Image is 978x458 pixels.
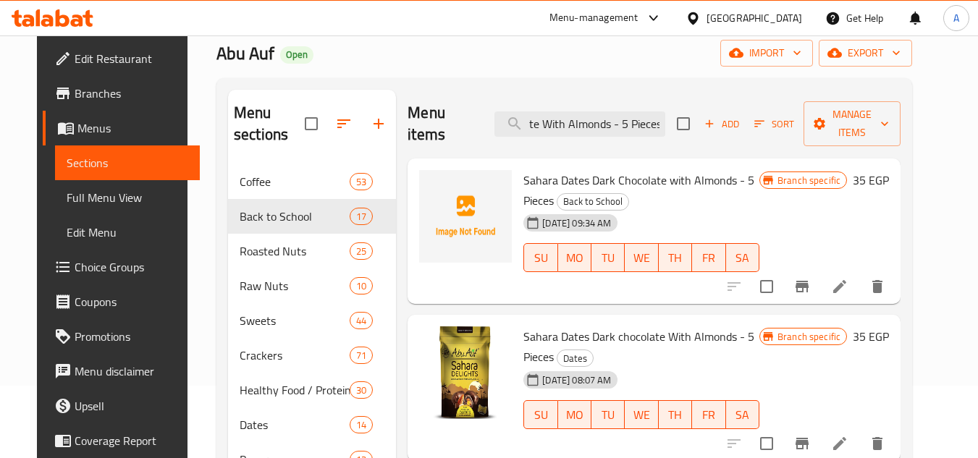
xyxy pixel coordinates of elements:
[953,10,959,26] span: A
[228,373,396,407] div: Healthy Food / Protein Bars30
[772,330,846,344] span: Branch specific
[523,243,557,272] button: SU
[75,328,189,345] span: Promotions
[350,381,373,399] div: items
[494,111,665,137] input: search
[55,180,201,215] a: Full Menu View
[280,48,313,61] span: Open
[350,418,372,432] span: 14
[43,354,201,389] a: Menu disclaimer
[228,234,396,268] div: Roasted Nuts25
[772,174,846,187] span: Branch specific
[419,170,512,263] img: Sahara Dates Dark Chocolate with Almonds - 5 Pieces
[860,269,895,304] button: delete
[726,243,759,272] button: SA
[75,362,189,380] span: Menu disclaimer
[698,404,720,425] span: FR
[228,303,396,338] div: Sweets44
[751,113,798,135] button: Sort
[75,293,189,310] span: Coupons
[523,400,557,429] button: SU
[43,250,201,284] a: Choice Groups
[77,119,189,137] span: Menus
[831,278,848,295] a: Edit menu item
[692,243,725,272] button: FR
[75,432,189,449] span: Coverage Report
[754,116,794,132] span: Sort
[831,435,848,452] a: Edit menu item
[43,76,201,111] a: Branches
[350,279,372,293] span: 10
[625,400,658,429] button: WE
[350,175,372,189] span: 53
[228,199,396,234] div: Back to School17
[240,347,350,364] span: Crackers
[408,102,477,145] h2: Menu items
[350,383,372,397] span: 30
[43,319,201,354] a: Promotions
[228,338,396,373] div: Crackers71
[631,247,652,268] span: WE
[75,397,189,415] span: Upsell
[591,243,625,272] button: TU
[228,407,396,442] div: Dates14
[350,208,373,225] div: items
[350,312,373,329] div: items
[726,400,759,429] button: SA
[815,106,889,142] span: Manage items
[699,113,745,135] button: Add
[350,347,373,364] div: items
[240,277,350,294] span: Raw Nuts
[665,247,686,268] span: TH
[549,9,638,27] div: Menu-management
[228,268,396,303] div: Raw Nuts10
[43,41,201,76] a: Edit Restaurant
[631,404,652,425] span: WE
[530,404,552,425] span: SU
[228,164,396,199] div: Coffee53
[350,210,372,224] span: 17
[597,247,619,268] span: TU
[350,277,373,294] div: items
[523,169,754,211] span: Sahara Dates Dark Chocolate with Almonds - 5 Pieces
[819,40,912,67] button: export
[702,116,741,132] span: Add
[557,193,629,211] div: Back to School
[240,208,350,225] div: Back to School
[751,271,782,302] span: Select to update
[536,373,617,387] span: [DATE] 08:07 AM
[732,247,754,268] span: SA
[43,284,201,319] a: Coupons
[523,326,754,368] span: Sahara Dates Dark chocolate With Almonds - 5 Pieces
[785,269,819,304] button: Branch-specific-item
[707,10,802,26] div: [GEOGRAPHIC_DATA]
[558,400,591,429] button: MO
[240,416,350,433] span: Dates
[240,381,350,399] span: Healthy Food / Protein Bars
[350,416,373,433] div: items
[665,404,686,425] span: TH
[43,111,201,145] a: Menus
[732,404,754,425] span: SA
[350,349,372,362] span: 71
[853,170,889,190] h6: 35 EGP
[419,326,512,419] img: Sahara Dates Dark chocolate With Almonds - 5 Pieces
[43,423,201,458] a: Coverage Report
[67,189,189,206] span: Full Menu View
[240,242,350,260] span: Roasted Nuts
[240,173,350,190] span: Coffee
[75,50,189,67] span: Edit Restaurant
[55,215,201,250] a: Edit Menu
[659,243,692,272] button: TH
[564,404,586,425] span: MO
[591,400,625,429] button: TU
[536,216,617,230] span: [DATE] 09:34 AM
[234,102,305,145] h2: Menu sections
[564,247,586,268] span: MO
[55,145,201,180] a: Sections
[350,245,372,258] span: 25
